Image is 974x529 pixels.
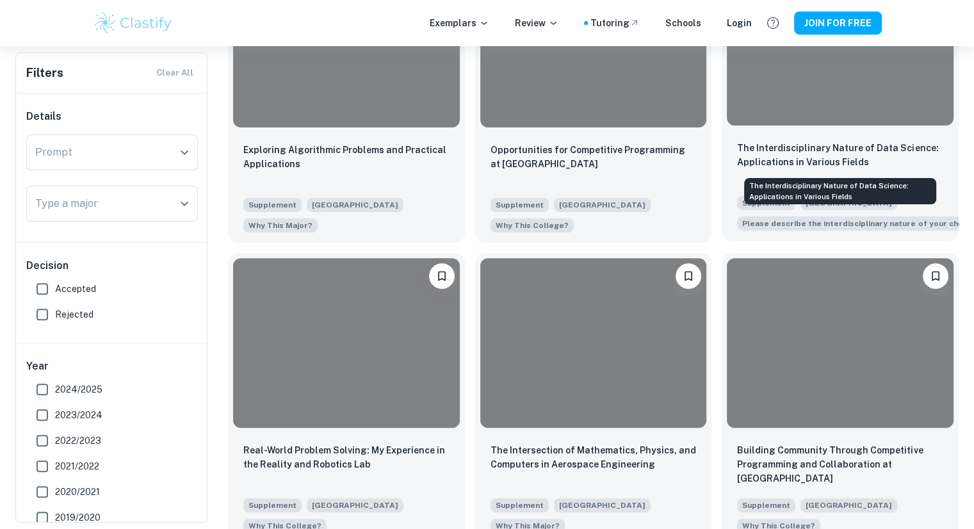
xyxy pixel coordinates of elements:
span: 2020/2021 [55,485,100,499]
span: How will opportunities at Purdue support your interests, both in and out of the classroom? [491,217,574,232]
a: Login [727,16,752,30]
p: Exemplars [430,16,489,30]
span: Supplement [737,196,795,210]
button: Help and Feedback [762,12,784,34]
span: 2019/2020 [55,510,101,525]
span: 2021/2022 [55,459,99,473]
span: Supplement [737,498,795,512]
a: Schools [665,16,701,30]
span: [GEOGRAPHIC_DATA] [800,498,897,512]
span: 2023/2024 [55,408,102,422]
span: Why This Major? [248,220,312,231]
span: [GEOGRAPHIC_DATA] [307,498,403,512]
button: JOIN FOR FREE [794,12,882,35]
span: Supplement [243,498,302,512]
p: Exploring Algorithmic Problems and Practical Applications [243,143,450,171]
img: Clastify logo [93,10,174,36]
span: Supplement [491,498,549,512]
h6: Decision [26,258,198,273]
button: Please log in to bookmark exemplars [429,263,455,289]
span: Why This College? [496,220,569,231]
span: Accepted [55,282,96,296]
p: Review [515,16,558,30]
a: Tutoring [590,16,640,30]
span: [GEOGRAPHIC_DATA] [554,198,651,212]
span: [GEOGRAPHIC_DATA] [307,198,403,212]
p: Building Community Through Competitive Programming and Collaboration at Purdue [737,443,943,485]
h6: Year [26,359,198,374]
div: The Interdisciplinary Nature of Data Science: Applications in Various Fields [744,178,936,204]
p: Real-World Problem Solving: My Experience in the Reality and Robotics Lab [243,443,450,471]
h6: Filters [26,64,63,82]
span: Supplement [491,198,549,212]
span: Supplement [243,198,302,212]
span: Rejected [55,307,93,321]
button: Open [175,195,193,213]
button: Please log in to bookmark exemplars [676,263,701,289]
button: Open [175,143,193,161]
p: The Interdisciplinary Nature of Data Science: Applications in Various Fields [737,141,943,169]
button: Please log in to bookmark exemplars [923,263,948,289]
span: 2024/2025 [55,382,102,396]
span: [GEOGRAPHIC_DATA] [554,498,651,512]
p: The Intersection of Mathematics, Physics, and Computers in Aerospace Engineering [491,443,697,471]
span: 2022/2023 [55,434,101,448]
p: Opportunities for Competitive Programming at Purdue [491,143,697,171]
span: Briefly discuss your reasons for pursuing the major you have selected. [243,217,318,232]
h6: Details [26,109,198,124]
